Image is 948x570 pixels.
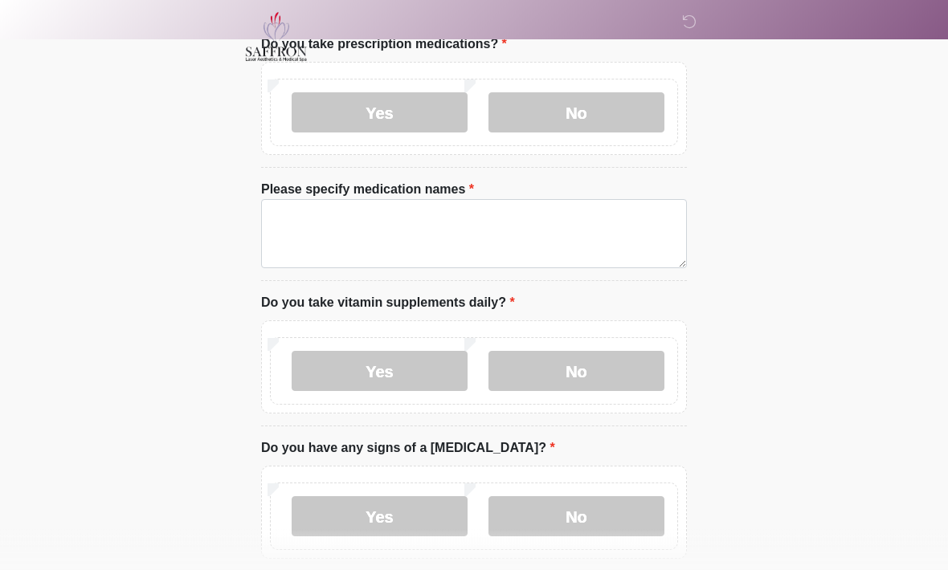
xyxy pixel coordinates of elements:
[261,439,555,458] label: Do you have any signs of a [MEDICAL_DATA]?
[292,352,468,392] label: Yes
[488,497,664,537] label: No
[488,93,664,133] label: No
[292,497,468,537] label: Yes
[261,294,515,313] label: Do you take vitamin supplements daily?
[292,93,468,133] label: Yes
[488,352,664,392] label: No
[245,12,308,62] img: Saffron Laser Aesthetics and Medical Spa Logo
[261,181,474,200] label: Please specify medication names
